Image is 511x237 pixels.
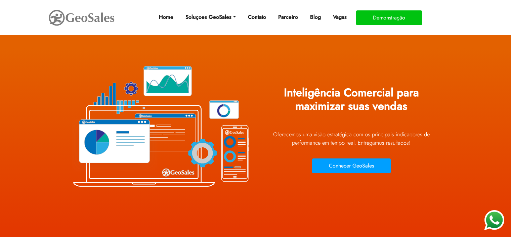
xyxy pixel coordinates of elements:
img: WhatsApp [484,210,504,230]
a: Blog [307,10,324,24]
a: Vagas [330,10,349,24]
button: Demonstração [356,10,422,25]
h1: Inteligência Comercial para maximizar suas vendas [261,81,442,123]
button: Conhecer GeoSales [312,158,391,173]
img: GeoSales [48,8,115,27]
img: Plataforma GeoSales [69,50,251,201]
a: Home [156,10,176,24]
a: Contato [245,10,269,24]
p: Oferecemos uma visão estratégica com os principais indicadores de performance em tempo real. Ent... [261,130,442,147]
a: Parceiro [275,10,301,24]
a: Soluçoes GeoSales [183,10,238,24]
